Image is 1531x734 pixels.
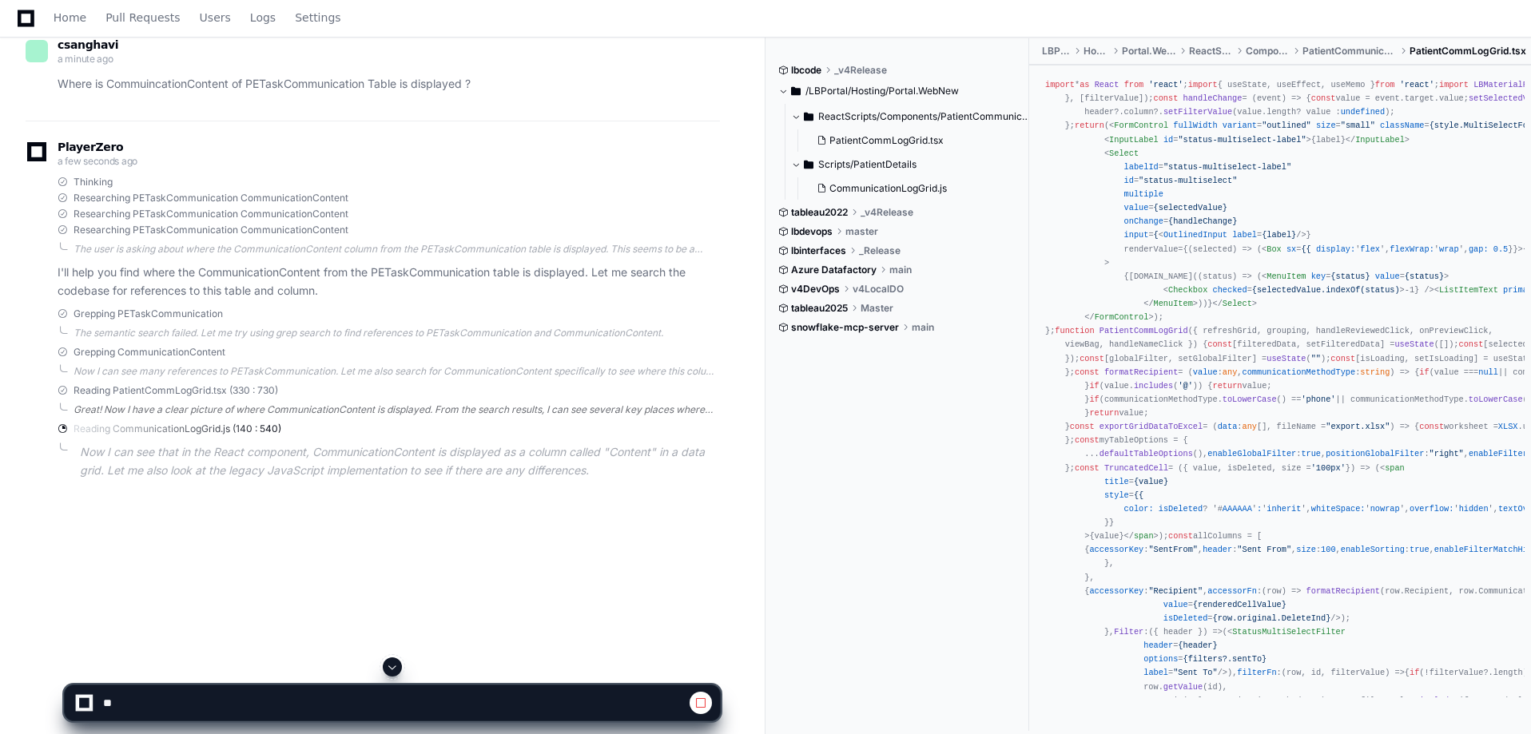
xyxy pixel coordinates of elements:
[1400,80,1434,89] span: 'react'
[1148,627,1222,637] span: ( ) =>
[1478,367,1498,377] span: null
[1405,272,1444,281] span: {status}
[804,155,813,174] svg: Directory
[1075,435,1100,445] span: const
[1394,339,1434,349] span: useState
[1410,45,1526,58] span: PatientCommLogGrid.tsx
[1143,299,1198,308] span: </ >
[1183,93,1243,103] span: handleChange
[1405,586,1449,596] span: Recipient
[1124,107,1154,117] span: column
[1439,93,1464,103] span: value
[1341,107,1385,117] span: undefined
[1183,463,1350,473] span: { value, isDeleted, size = }
[1042,45,1071,58] span: LBPortal
[1084,312,1153,322] span: </ >
[1267,244,1281,254] span: Box
[1213,381,1243,391] span: return
[1134,477,1168,486] span: {value}
[1143,641,1173,650] span: header
[1154,230,1159,240] span: {
[1311,504,1366,514] span: whiteSpace:
[1218,422,1238,431] span: data
[1316,121,1336,130] span: size
[1114,627,1143,637] span: Filter
[1109,135,1159,145] span: InputLabel
[1203,545,1232,554] span: header
[1267,272,1306,281] span: MenuItem
[1330,272,1370,281] span: {status}
[295,13,340,22] span: Settings
[1439,244,1459,254] span: wrap
[1154,93,1179,103] span: const
[1375,272,1400,281] span: value
[1178,381,1192,391] span: '@'
[1188,80,1218,89] span: import
[1232,627,1346,637] span: StatusMultiSelectFilter
[791,104,1030,129] button: ReactScripts/Components/PatientCommunicationLog
[1262,121,1311,130] span: "outlined"
[1410,504,1453,514] span: overflow:
[1213,299,1257,308] span: </ >
[791,264,877,276] span: Azure Datafactory
[1134,490,1143,500] span: {{
[818,158,917,171] span: Scripts/PatientDetails
[58,142,123,152] span: PlayerZero
[58,264,720,300] p: I'll help you find where the CommunicationContent from the PETaskCommunication table is displayed...
[1321,545,1335,554] span: 100
[58,155,137,167] span: a few seconds ago
[1089,381,1099,391] span: if
[200,13,231,22] span: Users
[1267,504,1301,514] span: inherit
[853,283,904,296] span: v4LocalDO
[810,177,1020,200] button: CommunicationLogGrid.js
[1262,586,1301,596] span: ( ) =>
[74,224,348,236] span: Researching PETaskCommunication CommunicationContent
[1139,176,1237,185] span: "status-multiselect"
[1267,586,1281,596] span: row
[861,206,913,219] span: _v4Release
[791,64,821,77] span: lbcode
[1148,545,1198,554] span: "SentFrom"
[1104,490,1129,500] span: style
[74,403,720,416] div: Great! Now I have a clear picture of where CommunicationContent is displayed. From the search res...
[1301,449,1321,458] span: true
[1469,395,1523,404] span: toLowerCase
[1154,627,1203,637] span: { header }
[1159,504,1203,514] span: isDeleted
[1100,326,1188,335] span: PatientCommLogGrid
[1134,531,1154,541] span: span
[1178,641,1217,650] span: {header}
[845,225,878,238] span: master
[1154,203,1227,212] span: {selectedValue}
[1104,135,1311,145] span: < = >
[791,321,899,334] span: snowflake-mcp-server
[1148,586,1203,596] span: "Recipient"
[1262,244,1523,254] span: < = ' ', ' ', }}>
[1045,326,1493,349] span: { refreshGrid, grouping, handleReviewedClick, onPreviewClick, viewBag, handleNameClick }
[1100,449,1193,458] span: defaultTableOptions
[1163,230,1227,240] span: OutlinedInput
[1163,600,1188,609] span: value
[1207,339,1232,349] span: const
[1168,216,1237,226] span: {handleChange}
[791,152,1030,177] button: Scripts/PatientDetails
[1124,531,1159,541] span: </ >
[1212,613,1330,623] span: {row.original.DeleteInd}
[1104,367,1178,377] span: formatRecipient
[791,225,833,238] span: lbdevops
[1168,285,1207,295] span: Checkbox
[1286,244,1296,254] span: sx
[1223,504,1252,514] span: AAAAAA
[859,244,901,257] span: _Release
[1311,93,1336,103] span: const
[1207,586,1257,596] span: accessorFn
[1095,80,1119,89] span: React
[1302,45,1397,58] span: PatientCommunicationLog
[1045,149,1306,240] span: < = = = = = < = />
[1089,545,1143,554] span: accessorKey
[1419,367,1429,377] span: if
[1232,230,1257,240] span: label
[1242,367,1355,377] span: communicationMethodType
[1109,149,1139,158] span: Select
